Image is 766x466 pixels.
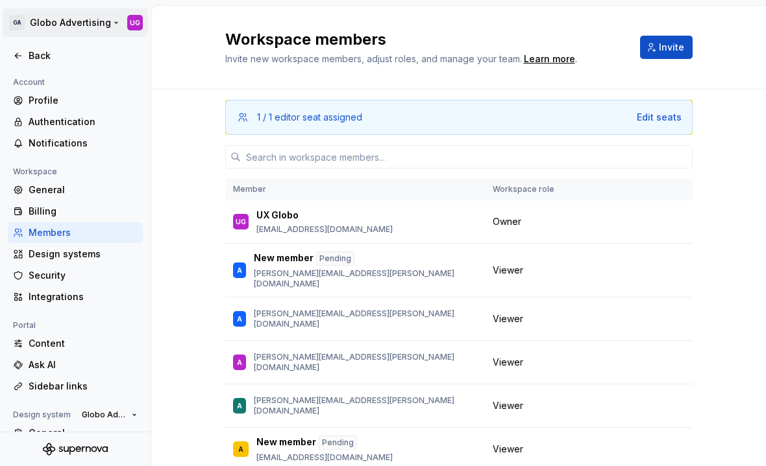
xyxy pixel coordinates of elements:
[493,312,523,325] span: Viewer
[29,248,138,261] div: Design systems
[29,137,138,150] div: Notifications
[8,201,143,222] a: Billing
[29,226,138,239] div: Members
[8,133,143,154] a: Notifications
[256,436,316,450] p: New member
[29,426,138,439] div: General
[256,452,393,463] p: [EMAIL_ADDRESS][DOMAIN_NAME]
[29,183,138,196] div: General
[82,410,127,420] span: Globo Advertising
[254,268,477,289] p: [PERSON_NAME][EMAIL_ADDRESS][PERSON_NAME][DOMAIN_NAME]
[522,54,577,64] span: .
[9,15,25,30] div: GA
[43,443,108,456] svg: Supernova Logo
[8,423,143,443] a: General
[8,286,143,307] a: Integrations
[254,352,477,373] p: [PERSON_NAME][EMAIL_ADDRESS][PERSON_NAME][DOMAIN_NAME]
[8,407,76,423] div: Design system
[29,269,138,282] div: Security
[8,164,62,180] div: Workspace
[29,94,138,107] div: Profile
[29,205,138,218] div: Billing
[30,16,111,29] div: Globo Advertising
[8,75,50,90] div: Account
[640,36,693,59] button: Invite
[8,180,143,200] a: General
[29,49,138,62] div: Back
[29,337,138,350] div: Content
[493,356,523,369] span: Viewer
[493,264,523,277] span: Viewer
[254,309,477,329] p: [PERSON_NAME][EMAIL_ADDRESS][PERSON_NAME][DOMAIN_NAME]
[8,45,143,66] a: Back
[8,265,143,286] a: Security
[238,443,243,456] div: A
[493,443,523,456] span: Viewer
[524,52,575,65] a: Learn more
[319,436,357,450] div: Pending
[29,290,138,303] div: Integrations
[8,318,41,333] div: Portal
[29,115,138,128] div: Authentication
[237,264,242,277] div: A
[493,215,521,228] span: Owner
[237,356,242,369] div: A
[659,41,684,54] span: Invite
[8,376,143,397] a: Sidebar links
[254,251,314,266] p: New member
[257,111,362,124] div: 1 / 1 editor seat assigned
[493,399,523,412] span: Viewer
[225,53,522,64] span: Invite new workspace members, adjust roles, and manage your team.
[29,380,138,393] div: Sidebar links
[8,111,143,132] a: Authentication
[8,355,143,375] a: Ask AI
[254,395,477,416] p: [PERSON_NAME][EMAIL_ADDRESS][PERSON_NAME][DOMAIN_NAME]
[241,145,693,169] input: Search in workspace members...
[637,111,682,124] button: Edit seats
[225,29,577,50] h2: Workspace members
[8,333,143,354] a: Content
[236,215,246,228] div: UG
[3,8,148,37] button: GAGlobo AdvertisingUG
[256,209,299,222] p: UX Globo
[8,244,143,264] a: Design systems
[130,17,140,28] div: UG
[29,358,138,371] div: Ask AI
[8,90,143,111] a: Profile
[225,179,485,200] th: Member
[485,179,584,200] th: Workspace role
[256,224,393,235] p: [EMAIL_ADDRESS][DOMAIN_NAME]
[237,312,242,325] div: A
[8,222,143,243] a: Members
[316,251,354,266] div: Pending
[237,399,242,412] div: A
